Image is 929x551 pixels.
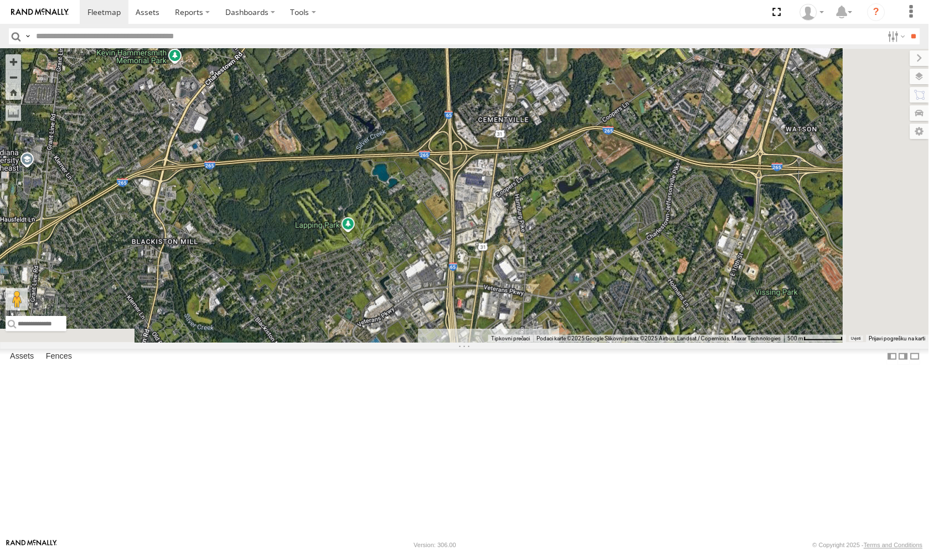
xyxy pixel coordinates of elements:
[491,335,530,343] button: Tipkovni prečaci
[788,335,804,341] span: 500 m
[4,349,39,364] label: Assets
[6,288,28,310] button: Povucite Pegmana na kartu da biste otvorili Street View
[887,349,898,365] label: Dock Summary Table to the Left
[869,335,926,341] a: Prijavi pogrešku na karti
[864,542,923,549] a: Terms and Conditions
[910,124,929,139] label: Map Settings
[11,8,69,16] img: rand-logo.svg
[910,349,921,365] label: Hide Summary Table
[40,349,78,364] label: Fences
[6,540,57,551] a: Visit our Website
[414,542,456,549] div: Version: 306.00
[898,349,909,365] label: Dock Summary Table to the Right
[6,105,21,121] label: Measure
[796,4,828,21] div: Miky Transport
[868,3,885,21] i: ?
[6,69,21,85] button: Zoom out
[884,28,907,44] label: Search Filter Options
[813,542,923,549] div: © Copyright 2025 -
[23,28,32,44] label: Search Query
[785,335,847,343] button: Mjerilo karte: 500 m naprema 67 piksela
[6,54,21,69] button: Zoom in
[537,335,781,341] span: Podaci karte ©2025 Google Slikovni prikaz ©2025 Airbus, Landsat / Copernicus, Maxar Technologies
[851,336,861,341] a: Uvjeti (otvara se u novoj kartici)
[6,85,21,100] button: Zoom Home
